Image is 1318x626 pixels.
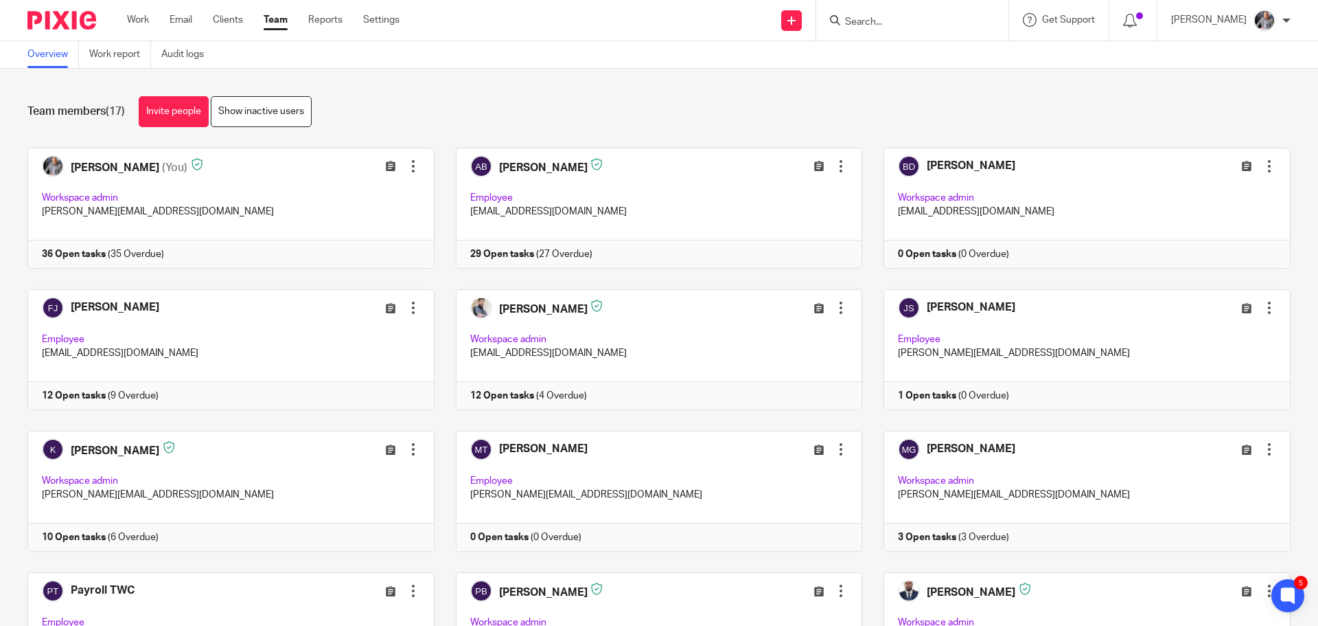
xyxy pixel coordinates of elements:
div: 5 [1294,576,1308,590]
img: Pixie [27,11,96,30]
a: Reports [308,13,343,27]
input: Search [844,16,967,29]
a: Clients [213,13,243,27]
a: Audit logs [161,41,214,68]
p: [PERSON_NAME] [1171,13,1247,27]
a: Email [170,13,192,27]
a: Settings [363,13,400,27]
span: (17) [106,106,125,117]
span: Get Support [1042,15,1095,25]
img: -%20%20-%20studio@ingrained.co.uk%20for%20%20-20220223%20at%20101413%20-%201W1A2026.jpg [1253,10,1275,32]
a: Show inactive users [211,96,312,127]
a: Overview [27,41,79,68]
h1: Team members [27,104,125,119]
a: Work report [89,41,151,68]
a: Invite people [139,96,209,127]
a: Team [264,13,288,27]
a: Work [127,13,149,27]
